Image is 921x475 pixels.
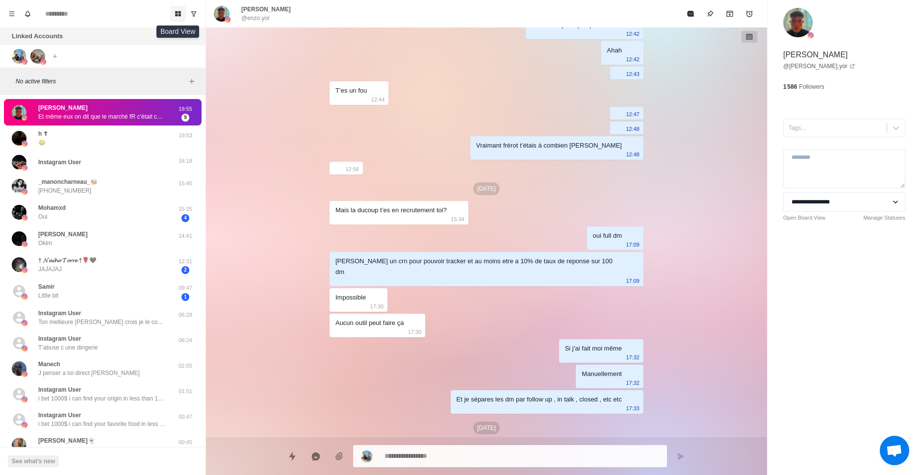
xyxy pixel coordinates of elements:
img: picture [22,346,27,351]
img: picture [22,320,27,326]
button: Mark as read [681,4,700,24]
p: h ☦︎ [38,129,48,138]
img: picture [783,8,813,37]
img: picture [12,257,26,272]
div: Aucun outil peut faire ça [335,318,404,328]
p: Instagram User [38,158,81,167]
img: picture [12,49,26,64]
p: 1 586 [783,82,797,91]
button: Quick replies [282,447,302,466]
p: Instagram User [38,334,81,343]
p: T’abuse c une dingerie [38,343,98,352]
div: [PERSON_NAME] un crn pour pouvoir tracker et au moins etre a 10% de taux de reponse sur 100 dm [335,256,622,277]
img: picture [22,59,27,65]
p: [DATE] [473,182,500,195]
p: 17:30 [408,326,422,337]
a: @[PERSON_NAME].yor [783,62,855,71]
p: 06:24 [173,336,198,345]
img: picture [12,231,26,246]
div: Ouvrir le chat [880,436,909,465]
p: i bet 1000$ i can find your favorite food in less than 10mn [38,420,166,428]
img: picture [22,165,27,171]
p: Oui [38,212,48,221]
p: Mohamxd [38,203,66,212]
p: 12:48 [626,124,640,134]
p: 17:32 [626,377,640,388]
p: J penser a toi direct [PERSON_NAME] [38,369,140,377]
p: 17:33 [626,403,640,414]
p: JAJAJAJ [38,265,62,274]
img: picture [22,241,27,247]
p: 15:45 [173,179,198,188]
p: [PERSON_NAME] [38,230,88,239]
p: [PERSON_NAME] [783,49,848,61]
p: @enzo.yor [241,14,270,23]
p: No active filters [16,77,186,86]
p: 19:55 [173,105,198,113]
span: 1 [181,293,189,301]
p: † 𝓝𝓪𝓬𝓱𝓸 𝓣𝓸𝓻𝓻𝓮 †🌹🖤 [38,256,97,265]
p: 16:18 [173,157,198,165]
p: 09:47 [173,284,198,292]
p: Oklm [38,239,52,248]
div: Mais la ducoup t’es en recrutement toi? [335,205,447,216]
p: 12:47 [626,109,640,120]
p: [DATE] [473,422,500,434]
button: Add media [330,447,349,466]
p: 12:42 [626,54,640,65]
p: 01:51 [173,387,198,396]
button: Reply with AI [306,447,326,466]
p: i bet 1000$ i can find your origin in less than 10mn [38,394,166,403]
div: Si j’ai fait moi même [565,343,622,354]
div: Manuellement [582,369,622,379]
img: picture [22,422,27,428]
img: picture [12,105,26,120]
div: Impossible [335,292,366,303]
p: 17:32 [626,352,640,363]
span: 4 [181,214,189,222]
img: picture [808,32,814,38]
p: i bet 1000$ i can find your favorite food in less than 10mn [38,445,166,454]
a: Manage Statuses [863,214,905,222]
p: 06:28 [173,311,198,319]
p: Followers [799,82,824,91]
button: Notifications [20,6,35,22]
img: picture [225,17,230,23]
button: Archive [720,4,740,24]
p: Little bit [38,291,58,300]
p: 17:09 [626,239,640,250]
img: picture [12,438,26,452]
p: _manoncharneau_🐝 [38,177,98,186]
button: Add reminder [740,4,759,24]
p: Et même eux on dit que le marché fR c’était chaud [38,112,166,121]
p: 17:09 [626,275,640,286]
img: picture [22,141,27,147]
p: 12:56 [345,164,359,175]
img: picture [12,131,26,146]
button: Pin [700,4,720,24]
img: picture [22,397,27,402]
img: picture [22,115,27,121]
button: Menu [4,6,20,22]
div: oui full dm [593,230,622,241]
img: picture [361,450,373,462]
p: [PHONE_NUMBER] [38,186,91,195]
div: Vraimant frérot t’étais à combien [PERSON_NAME] [476,140,622,151]
p: 12:31 [173,257,198,266]
img: picture [12,155,26,170]
p: 15:34 [451,214,464,225]
p: Samir [38,282,54,291]
p: 00:47 [173,413,198,421]
img: picture [22,294,27,300]
p: 15:25 [173,205,198,213]
button: Show unread conversations [186,6,202,22]
img: picture [214,6,230,22]
p: 19:53 [173,131,198,140]
img: picture [40,59,46,65]
img: picture [12,205,26,220]
p: 12:43 [626,69,640,79]
p: 17:30 [370,301,384,312]
button: See what's new [8,455,59,467]
p: 12:42 [626,28,640,39]
a: Open Board View [783,214,825,222]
